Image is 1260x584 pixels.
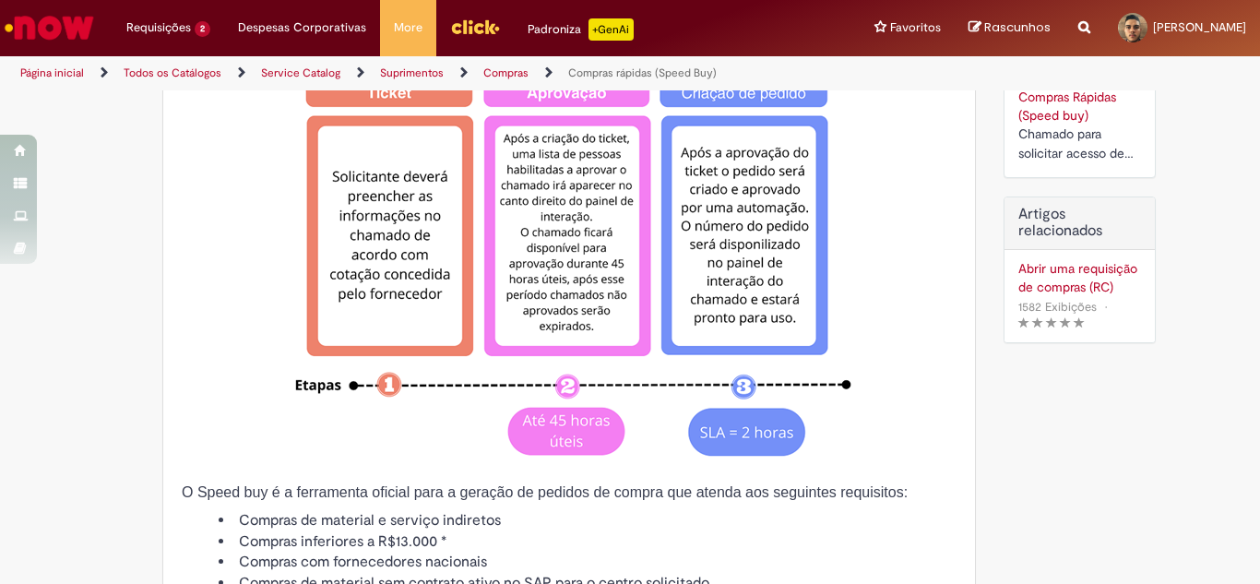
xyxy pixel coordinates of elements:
span: Favoritos [890,18,941,37]
li: Compras inferiores a R$13.000 * [219,531,957,553]
a: Todos os Catálogos [124,66,221,80]
span: Rascunhos [984,18,1051,36]
ul: Trilhas de página [14,56,826,90]
a: Rascunhos [969,19,1051,37]
span: More [394,18,422,37]
img: click_logo_yellow_360x200.png [450,13,500,41]
span: Requisições [126,18,191,37]
li: Compras de material e serviço indiretos [219,510,957,531]
a: Página inicial [20,66,84,80]
span: O Speed buy é a ferramenta oficial para a geração de pedidos de compra que atenda aos seguintes r... [182,484,908,500]
a: Service Catalog [261,66,340,80]
a: Suprimentos [380,66,444,80]
p: +GenAi [588,18,634,41]
span: 1582 Exibições [1018,299,1097,315]
a: Compras [483,66,529,80]
h3: Artigos relacionados [1018,207,1141,239]
div: Chamado para solicitar acesso de aprovador ao ticket de Speed buy [1018,125,1141,163]
div: Padroniza [528,18,634,41]
span: • [1100,294,1111,319]
a: Abrir uma requisição de compras (RC) [1018,259,1141,296]
span: 2 [195,21,210,37]
span: Despesas Corporativas [238,18,366,37]
span: [PERSON_NAME] [1153,19,1246,35]
a: Compras rápidas (Speed Buy) [568,66,717,80]
li: Compras com fornecedores nacionais [219,552,957,573]
img: ServiceNow [2,9,97,46]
